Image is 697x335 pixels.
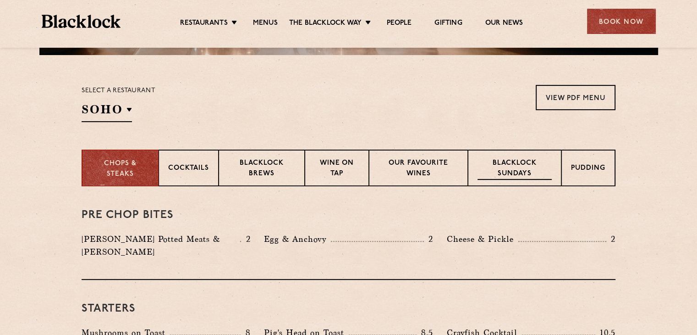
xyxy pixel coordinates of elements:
[387,19,412,29] a: People
[424,233,433,245] p: 2
[228,158,295,180] p: Blacklock Brews
[434,19,462,29] a: Gifting
[571,163,605,175] p: Pudding
[587,9,656,34] div: Book Now
[477,158,552,180] p: Blacklock Sundays
[168,163,209,175] p: Cocktails
[241,233,250,245] p: 2
[264,233,331,246] p: Egg & Anchovy
[289,19,362,29] a: The Blacklock Way
[485,19,523,29] a: Our News
[253,19,278,29] a: Menus
[82,209,615,221] h3: Pre Chop Bites
[379,158,458,180] p: Our favourite wines
[82,101,132,122] h2: SOHO
[82,85,155,97] p: Select a restaurant
[180,19,228,29] a: Restaurants
[82,303,615,315] h3: Starters
[536,85,615,110] a: View PDF Menu
[92,159,149,179] p: Chops & Steaks
[82,233,240,258] p: [PERSON_NAME] Potted Meats & [PERSON_NAME]
[606,233,615,245] p: 2
[42,15,121,28] img: BL_Textured_Logo-footer-cropped.svg
[447,233,518,246] p: Cheese & Pickle
[314,158,359,180] p: Wine on Tap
